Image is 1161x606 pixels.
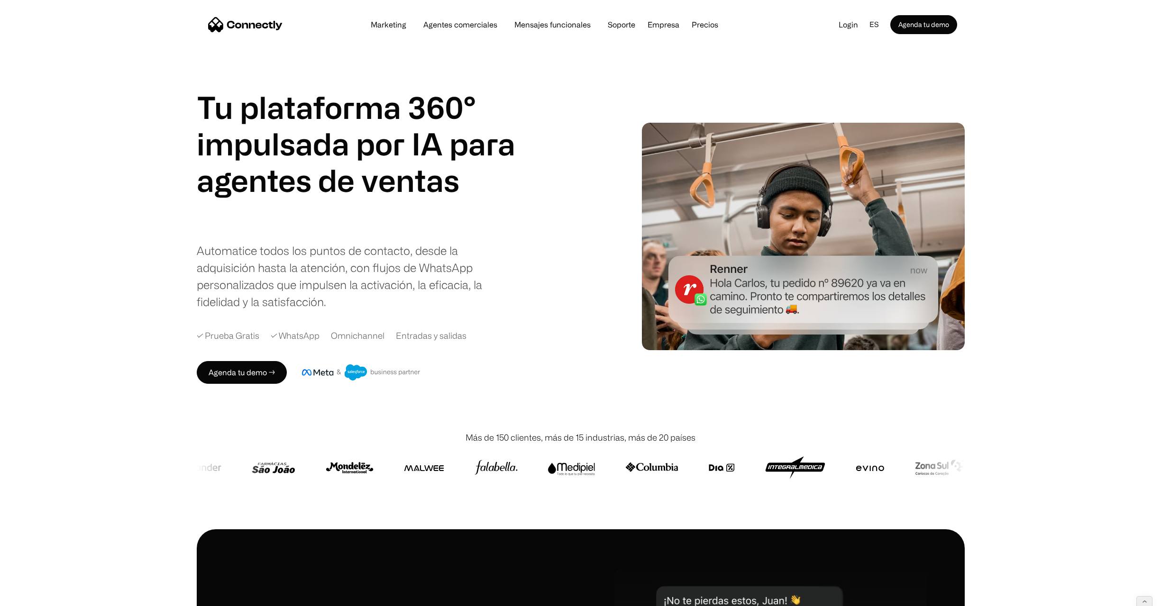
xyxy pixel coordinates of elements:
[19,589,57,603] ul: Language list
[684,21,726,28] a: Precios
[645,18,682,31] div: Empresa
[197,242,495,310] div: Automatice todos los puntos de contacto, desde la adquisición hasta la atención, con flujos de Wh...
[600,21,643,28] a: Soporte
[9,588,57,603] aside: Language selected: Español
[208,18,283,32] a: home
[869,18,879,32] div: es
[197,329,259,342] div: ✓ Prueba Gratis
[197,162,481,199] div: 1 of 4
[416,21,505,28] a: Agentes comerciales
[831,18,866,32] a: Login
[197,162,481,235] div: carousel
[466,431,695,444] div: Más de 150 clientes, más de 15 industrias, más de 20 países
[302,364,421,380] img: Insignia de socio comercial de Meta y Salesforce.
[197,361,287,384] a: Agenda tu demo →
[648,18,679,31] div: Empresa
[890,15,957,34] a: Agenda tu demo
[197,162,481,199] h1: agentes de ventas
[507,21,598,28] a: Mensajes funcionales
[363,21,414,28] a: Marketing
[396,329,466,342] div: Entradas y salidas
[331,329,384,342] div: Omnichannel
[197,89,515,162] h1: Tu plataforma 360° impulsada por IA para
[866,18,890,32] div: es
[271,329,320,342] div: ✓ WhatsApp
